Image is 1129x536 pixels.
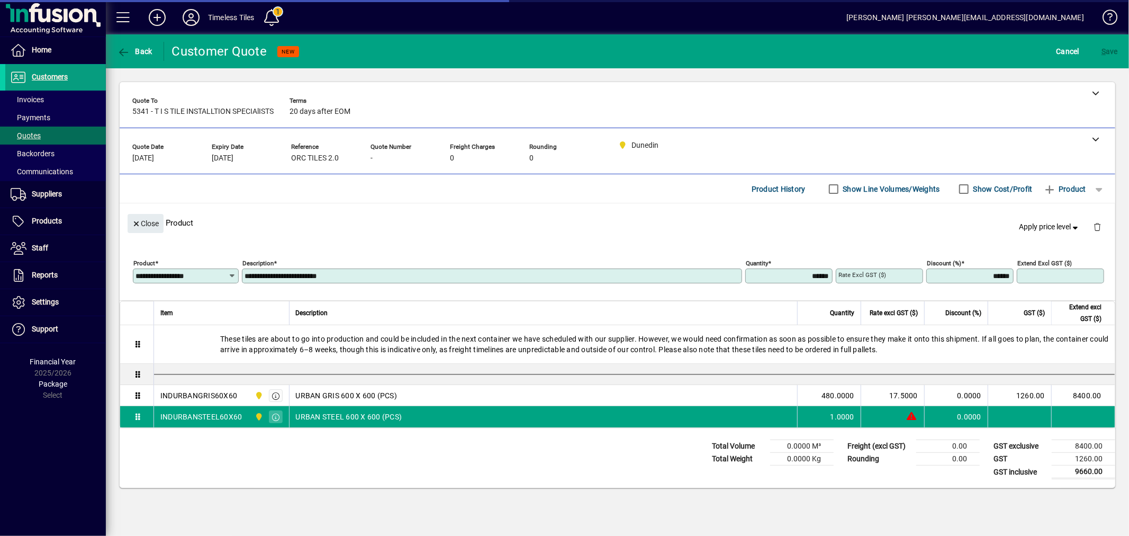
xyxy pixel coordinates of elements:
[120,203,1115,242] div: Product
[1099,42,1121,61] button: Save
[296,307,328,319] span: Description
[212,154,233,163] span: [DATE]
[252,411,264,423] span: Dunedin
[208,9,254,26] div: Timeless Tiles
[5,109,106,127] a: Payments
[11,113,50,122] span: Payments
[5,163,106,181] a: Communications
[529,154,534,163] span: 0
[5,235,106,262] a: Staff
[1058,301,1101,325] span: Extend excl GST ($)
[11,149,55,158] span: Backorders
[290,108,350,116] span: 20 days after EOM
[916,440,980,453] td: 0.00
[5,316,106,343] a: Support
[242,260,274,267] mat-label: Description
[132,108,274,116] span: 5341 - T I S TILE INSTALLTION SPECIAlISTS
[1043,181,1086,198] span: Product
[752,181,806,198] span: Product History
[927,260,961,267] mat-label: Discount (%)
[5,91,106,109] a: Invoices
[770,453,834,466] td: 0.0000 Kg
[1019,221,1081,233] span: Apply price level
[924,406,988,427] td: 0.0000
[450,154,454,163] span: 0
[747,180,810,199] button: Product History
[746,260,768,267] mat-label: Quantity
[971,184,1033,194] label: Show Cost/Profit
[988,440,1052,453] td: GST exclusive
[11,95,44,104] span: Invoices
[1101,47,1106,56] span: S
[842,440,916,453] td: Freight (excl GST)
[1095,2,1116,37] a: Knowledge Base
[841,184,940,194] label: Show Line Volumes/Weights
[1038,180,1091,199] button: Product
[5,127,106,145] a: Quotes
[296,412,402,422] span: URBAN STEEL 600 X 600 (PCS)
[868,390,918,401] div: 17.5000
[32,46,51,54] span: Home
[988,466,1052,479] td: GST inclusive
[1056,43,1080,60] span: Cancel
[1024,307,1045,319] span: GST ($)
[154,325,1115,363] div: These tiles are about to go into production and could be included in the next container we have s...
[5,145,106,163] a: Backorders
[371,154,373,163] span: -
[830,412,855,422] span: 1.0000
[846,9,1084,26] div: [PERSON_NAME] [PERSON_NAME][EMAIL_ADDRESS][DOMAIN_NAME]
[5,181,106,208] a: Suppliers
[11,131,41,140] span: Quotes
[39,380,67,388] span: Package
[1052,440,1115,453] td: 8400.00
[916,453,980,466] td: 0.00
[5,262,106,289] a: Reports
[707,440,770,453] td: Total Volume
[842,453,916,466] td: Rounding
[5,289,106,316] a: Settings
[32,244,48,252] span: Staff
[133,260,155,267] mat-label: Product
[924,385,988,406] td: 0.0000
[291,154,339,163] span: ORC TILES 2.0
[830,307,854,319] span: Quantity
[32,73,68,81] span: Customers
[296,390,398,401] span: URBAN GRIS 600 X 600 (PCS)
[838,271,886,279] mat-label: Rate excl GST ($)
[1085,222,1110,231] app-page-header-button: Delete
[1051,385,1115,406] td: 8400.00
[1052,466,1115,479] td: 9660.00
[11,167,73,176] span: Communications
[132,154,154,163] span: [DATE]
[32,190,62,198] span: Suppliers
[160,412,242,422] div: INDURBANSTEEL60X60
[32,325,58,333] span: Support
[1054,42,1082,61] button: Cancel
[125,218,166,228] app-page-header-button: Close
[140,8,174,27] button: Add
[32,217,62,225] span: Products
[770,440,834,453] td: 0.0000 M³
[172,43,267,60] div: Customer Quote
[5,208,106,235] a: Products
[707,453,770,466] td: Total Weight
[114,42,155,61] button: Back
[30,358,76,366] span: Financial Year
[132,215,159,233] span: Close
[1015,218,1085,237] button: Apply price level
[174,8,208,27] button: Profile
[945,307,981,319] span: Discount (%)
[988,385,1051,406] td: 1260.00
[988,453,1052,466] td: GST
[128,214,164,233] button: Close
[1052,453,1115,466] td: 1260.00
[1101,43,1118,60] span: ave
[32,298,59,306] span: Settings
[1017,260,1072,267] mat-label: Extend excl GST ($)
[32,271,58,279] span: Reports
[870,307,918,319] span: Rate excl GST ($)
[160,390,237,401] div: INDURBANGRIS60X60
[252,390,264,401] span: Dunedin
[106,42,164,61] app-page-header-button: Back
[821,390,854,401] span: 480.0000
